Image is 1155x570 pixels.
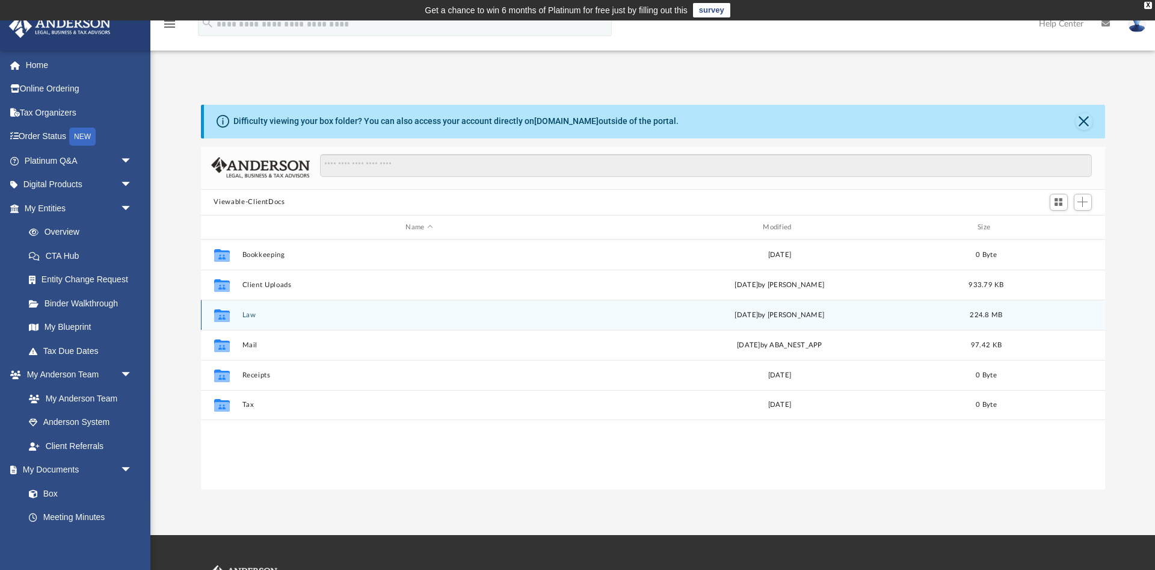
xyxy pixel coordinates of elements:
img: User Pic [1128,15,1146,33]
input: Search files and folders [320,154,1091,177]
span: 97.42 KB [970,342,1001,349]
span: arrow_drop_down [120,458,144,483]
a: Home [8,53,150,77]
a: survey [693,3,730,17]
div: Modified [602,222,956,233]
div: NEW [69,128,96,146]
a: Entity Change Request [17,268,150,292]
div: [DATE] by [PERSON_NAME] [602,310,957,321]
div: close [1144,2,1152,9]
button: Close [1076,113,1092,130]
a: Anderson System [17,410,144,435]
img: Anderson Advisors Platinum Portal [5,14,114,38]
div: Size [962,222,1010,233]
div: Get a chance to win 6 months of Platinum for free just by filling out this [425,3,688,17]
a: My Anderson Teamarrow_drop_down [8,363,144,387]
span: 0 Byte [976,372,997,379]
a: Order StatusNEW [8,125,150,149]
a: menu [162,23,177,31]
div: [DATE] by [PERSON_NAME] [602,280,957,291]
a: Tax Due Dates [17,339,150,363]
button: Viewable-ClientDocs [214,197,285,208]
a: My Blueprint [17,315,144,339]
span: arrow_drop_down [120,363,144,388]
a: My Entitiesarrow_drop_down [8,196,150,220]
button: Tax [242,401,597,409]
span: 224.8 MB [970,312,1002,318]
div: Difficulty viewing your box folder? You can also access your account directly on outside of the p... [233,115,679,128]
a: Forms Library [17,529,138,553]
span: 0 Byte [976,252,997,258]
div: [DATE] by ABA_NEST_APP [602,340,957,351]
a: Platinum Q&Aarrow_drop_down [8,149,150,173]
button: Mail [242,341,597,349]
div: [DATE] [602,370,957,381]
div: id [206,222,236,233]
a: CTA Hub [17,244,150,268]
a: Digital Productsarrow_drop_down [8,173,150,197]
div: [DATE] [602,400,957,411]
button: Switch to Grid View [1050,194,1068,211]
a: Meeting Minutes [17,506,144,530]
a: Client Referrals [17,434,144,458]
span: 0 Byte [976,402,997,409]
a: Binder Walkthrough [17,291,150,315]
span: arrow_drop_down [120,196,144,221]
i: menu [162,17,177,31]
a: Tax Organizers [8,101,150,125]
span: arrow_drop_down [120,149,144,173]
a: My Anderson Team [17,386,138,410]
div: Name [241,222,596,233]
div: id [1015,222,1100,233]
div: [DATE] [602,250,957,261]
a: Box [17,482,138,506]
a: [DOMAIN_NAME] [534,116,599,126]
i: search [201,16,214,29]
span: arrow_drop_down [120,173,144,197]
button: Law [242,311,597,319]
button: Add [1074,194,1092,211]
div: grid [201,240,1105,489]
a: Overview [17,220,150,244]
a: My Documentsarrow_drop_down [8,458,144,482]
span: 933.79 KB [969,282,1003,288]
button: Bookkeeping [242,251,597,259]
a: Online Ordering [8,77,150,101]
button: Receipts [242,371,597,379]
button: Client Uploads [242,281,597,289]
